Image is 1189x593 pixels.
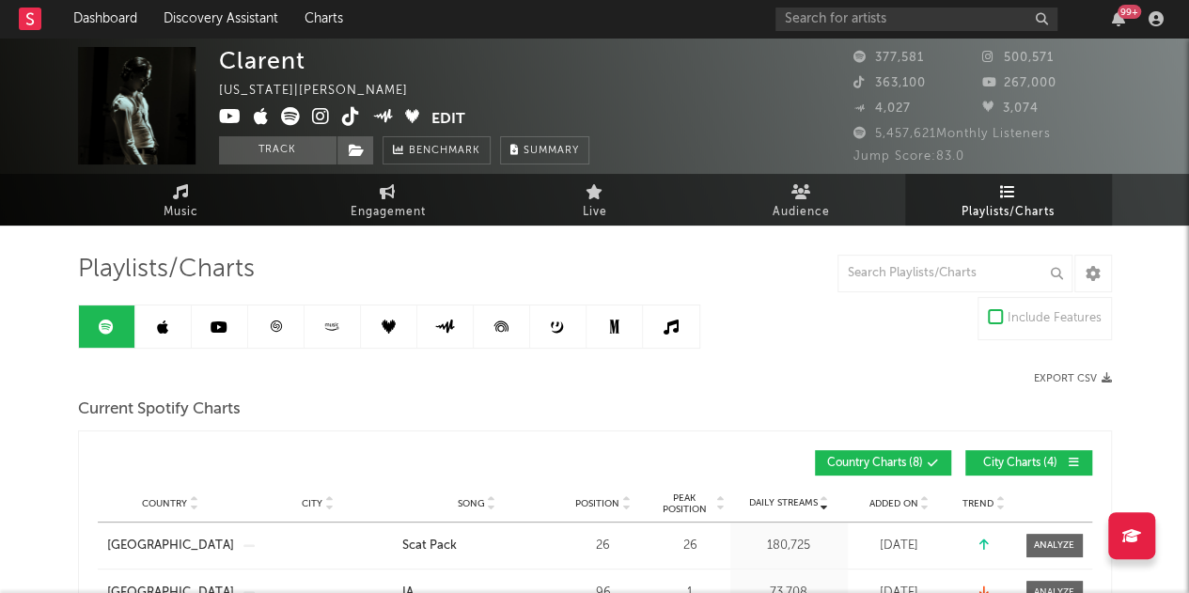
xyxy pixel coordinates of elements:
[142,498,187,509] span: Country
[698,174,905,226] a: Audience
[1118,5,1141,19] div: 99 +
[965,450,1092,476] button: City Charts(4)
[815,450,951,476] button: Country Charts(8)
[500,136,589,164] button: Summary
[402,537,457,555] div: Scat Pack
[219,136,336,164] button: Track
[775,8,1057,31] input: Search for artists
[853,102,911,115] span: 4,027
[107,537,234,555] a: [GEOGRAPHIC_DATA]
[1034,373,1112,384] button: Export CSV
[219,80,430,102] div: [US_STATE] | [PERSON_NAME]
[219,47,305,74] div: Clarent
[962,201,1055,224] span: Playlists/Charts
[982,77,1056,89] span: 267,000
[905,174,1112,226] a: Playlists/Charts
[827,458,923,469] span: Country Charts ( 8 )
[561,537,646,555] div: 26
[351,201,426,224] span: Engagement
[655,492,714,515] span: Peak Position
[78,398,241,421] span: Current Spotify Charts
[164,201,198,224] span: Music
[962,498,993,509] span: Trend
[749,496,818,510] span: Daily Streams
[583,201,607,224] span: Live
[773,201,830,224] span: Audience
[853,128,1051,140] span: 5,457,621 Monthly Listeners
[78,174,285,226] a: Music
[575,498,619,509] span: Position
[409,140,480,163] span: Benchmark
[431,107,465,131] button: Edit
[402,537,552,555] a: Scat Pack
[982,52,1054,64] span: 500,571
[837,255,1072,292] input: Search Playlists/Charts
[982,102,1039,115] span: 3,074
[978,458,1064,469] span: City Charts ( 4 )
[524,146,579,156] span: Summary
[458,498,485,509] span: Song
[383,136,491,164] a: Benchmark
[853,150,964,163] span: Jump Score: 83.0
[302,498,322,509] span: City
[735,537,843,555] div: 180,725
[853,77,926,89] span: 363,100
[492,174,698,226] a: Live
[1112,11,1125,26] button: 99+
[853,537,947,555] div: [DATE]
[1008,307,1102,330] div: Include Features
[285,174,492,226] a: Engagement
[869,498,918,509] span: Added On
[78,258,255,281] span: Playlists/Charts
[655,537,726,555] div: 26
[853,52,924,64] span: 377,581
